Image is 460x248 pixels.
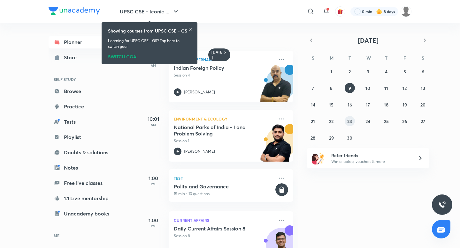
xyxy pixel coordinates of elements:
[345,66,355,77] button: September 2, 2025
[363,99,373,110] button: September 17, 2025
[64,54,80,61] div: Store
[311,102,315,108] abbr: September 14, 2025
[381,83,391,93] button: September 11, 2025
[211,50,223,60] h6: [DATE]
[108,27,187,34] h6: Showing courses from UPSC CSE - GS
[308,116,318,126] button: September 21, 2025
[49,207,123,220] a: Unacademy books
[184,149,215,154] p: [PERSON_NAME]
[49,161,123,174] a: Notes
[258,65,293,109] img: unacademy
[326,116,336,126] button: September 22, 2025
[174,138,274,144] p: Session 1
[345,99,355,110] button: September 16, 2025
[347,135,352,141] abbr: September 30, 2025
[49,36,123,48] a: Planner
[308,133,318,143] button: September 28, 2025
[258,124,293,168] img: unacademy
[141,115,166,123] h5: 10:01
[438,201,446,208] img: ttu
[311,118,315,124] abbr: September 21, 2025
[49,7,100,15] img: Company Logo
[108,38,191,49] p: Learning for UPSC CSE - GS? Tap here to switch goal
[174,225,253,232] h5: Daily Current Affairs Session 8
[345,116,355,126] button: September 23, 2025
[329,102,333,108] abbr: September 15, 2025
[49,192,123,205] a: 1:1 Live mentorship
[49,131,123,143] a: Playlist
[326,66,336,77] button: September 1, 2025
[149,35,300,43] h4: [DATE]
[363,116,373,126] button: September 24, 2025
[418,83,428,93] button: September 13, 2025
[141,182,166,186] p: PM
[49,100,123,113] a: Practice
[141,174,166,182] h5: 1:00
[316,36,420,45] button: [DATE]
[365,85,370,91] abbr: September 10, 2025
[402,85,407,91] abbr: September 12, 2025
[49,230,123,241] h6: ME
[141,216,166,224] h5: 1:00
[174,191,274,197] p: 15 min • 10 questions
[366,102,370,108] abbr: September 17, 2025
[385,69,387,75] abbr: September 4, 2025
[330,85,333,91] abbr: September 8, 2025
[326,99,336,110] button: September 15, 2025
[348,102,352,108] abbr: September 16, 2025
[402,118,407,124] abbr: September 26, 2025
[381,116,391,126] button: September 25, 2025
[400,83,410,93] button: September 12, 2025
[363,66,373,77] button: September 3, 2025
[365,118,370,124] abbr: September 24, 2025
[366,55,371,61] abbr: Wednesday
[49,74,123,85] h6: SELF STUDY
[384,102,388,108] abbr: September 18, 2025
[108,52,191,59] div: SWITCH GOAL
[335,6,345,17] button: avatar
[349,55,351,61] abbr: Tuesday
[403,69,406,75] abbr: September 5, 2025
[418,99,428,110] button: September 20, 2025
[330,55,333,61] abbr: Monday
[310,135,315,141] abbr: September 28, 2025
[49,85,123,98] a: Browse
[421,118,425,124] abbr: September 27, 2025
[331,159,410,164] p: Win a laptop, vouchers & more
[418,66,428,77] button: September 6, 2025
[174,233,274,239] p: Session 8
[420,102,425,108] abbr: September 20, 2025
[330,69,332,75] abbr: September 1, 2025
[422,55,424,61] abbr: Saturday
[49,146,123,159] a: Doubts & solutions
[381,66,391,77] button: September 4, 2025
[174,115,274,123] p: Environment & Ecology
[418,116,428,126] button: September 27, 2025
[345,83,355,93] button: September 9, 2025
[329,118,333,124] abbr: September 22, 2025
[401,6,411,17] img: wassim
[331,152,410,159] h6: Refer friends
[308,83,318,93] button: September 7, 2025
[174,124,253,137] h5: National Parks of India - I and Problem Solving
[337,9,343,14] img: avatar
[421,85,425,91] abbr: September 13, 2025
[49,115,123,128] a: Tests
[385,55,387,61] abbr: Thursday
[184,89,215,95] p: [PERSON_NAME]
[349,69,351,75] abbr: September 2, 2025
[174,65,253,71] h5: Indian Foreign Policy
[349,85,351,91] abbr: September 9, 2025
[402,102,407,108] abbr: September 19, 2025
[116,5,183,18] button: UPSC CSE - Iconic ...
[367,69,369,75] abbr: September 3, 2025
[174,183,274,190] h5: Polity and Governance
[174,72,274,78] p: Session 4
[49,51,123,64] a: Store
[384,85,388,91] abbr: September 11, 2025
[174,216,274,224] p: Current Affairs
[326,83,336,93] button: September 8, 2025
[363,83,373,93] button: September 10, 2025
[312,85,314,91] abbr: September 7, 2025
[403,55,406,61] abbr: Friday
